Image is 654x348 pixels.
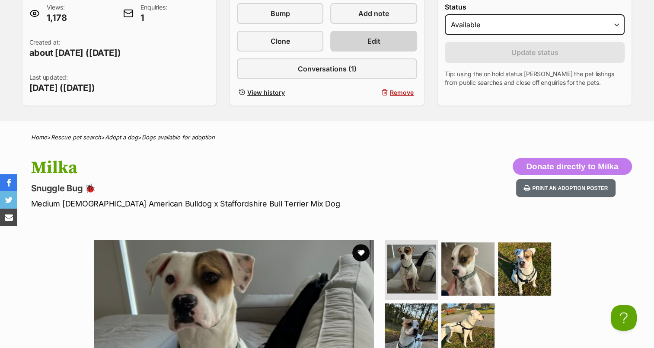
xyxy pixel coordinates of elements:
button: Donate directly to Milka [513,158,632,175]
span: View history [247,88,285,97]
a: Adopt a dog [105,134,138,141]
a: Rescue pet search [51,134,101,141]
a: Home [31,134,47,141]
a: Bump [237,3,323,24]
h1: Milka [31,158,397,178]
span: 1 [140,12,167,24]
a: Conversations (1) [237,58,417,79]
a: Add note [330,3,417,24]
button: Update status [445,42,625,63]
span: about [DATE] ([DATE]) [29,47,121,59]
img: Photo of Milka [498,242,551,296]
p: Tip: using the on hold status [PERSON_NAME] the pet listings from public searches and close off e... [445,70,625,87]
p: Medium [DEMOGRAPHIC_DATA] American Bulldog x Staffordshire Bull Terrier Mix Dog [31,198,397,209]
span: Add note [358,8,389,19]
button: Remove [330,86,417,99]
span: Update status [511,47,558,58]
label: Status [445,3,625,11]
div: > > > [10,134,645,141]
button: Print an adoption poster [516,179,616,197]
span: Edit [367,36,380,46]
a: Dogs available for adoption [142,134,215,141]
span: Clone [271,36,290,46]
p: Created at: [29,38,121,59]
span: Remove [390,88,414,97]
span: [DATE] ([DATE]) [29,82,95,94]
p: Enquiries: [140,3,167,24]
button: favourite [352,244,370,261]
img: Photo of Milka [387,245,436,293]
p: Last updated: [29,73,95,94]
p: Snuggle Bug 🐞 [31,182,397,194]
a: Edit [330,31,417,52]
p: Views: [47,3,67,24]
span: Bump [271,8,290,19]
span: Conversations (1) [297,64,356,74]
span: 1,178 [47,12,67,24]
a: Clone [237,31,323,52]
iframe: Help Scout Beacon - Open [611,305,637,331]
img: Photo of Milka [441,242,494,296]
a: View history [237,86,323,99]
